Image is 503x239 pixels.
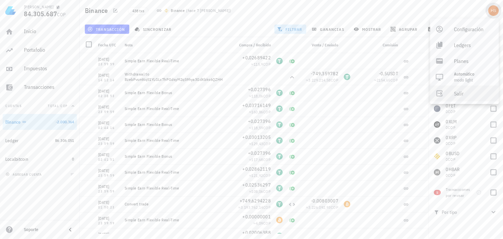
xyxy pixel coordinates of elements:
span: 3.193.762,14 [241,205,263,210]
div: USDT-icon [276,121,283,128]
div: Localbitcoin [5,156,28,162]
h1: Binance [85,5,111,16]
span: 5 [437,190,438,195]
span: 0 [72,156,74,161]
span: 0 [446,103,449,109]
div: 23:59:59 [98,174,119,177]
div: Withdrawal to BzebPvsmNq51YLGLx7hPGdsyM2qS9hya3GdKbks6QZHH [125,72,228,82]
div: [DATE] [98,231,119,238]
div: Simple Earn Flexible Bonus [125,154,228,159]
button: transacción [85,25,129,34]
span: COP [448,141,456,146]
div: Binance [5,119,21,125]
a: Localbitcoin 0 [3,151,77,167]
div: USDT-icon [276,153,283,160]
span: 0 [446,157,448,162]
div: BTC-icon [344,201,350,208]
a: Inicio [3,24,77,40]
span: transacción [89,27,125,32]
div: 02:38:53 [98,94,119,98]
div: USDT-icon [276,169,283,176]
span: +0,027396 [248,150,271,156]
div: 23:59:59 [98,110,119,114]
span: 118,59 [251,125,263,130]
div: USDT-icon [276,185,283,192]
span: COP [263,141,271,146]
span: COP [331,205,339,210]
div: Simple Earn Flexible Real-Time [125,233,228,239]
span: XRP [449,135,457,141]
button: sincronizar [132,25,176,34]
span: 117,68 [251,157,263,162]
div: [DATE] [98,151,119,158]
div: USDT-icon [276,90,283,96]
div: USDT-icon [344,74,350,80]
span: COP [57,12,66,18]
span: 0 [446,166,449,172]
span: BUSD [449,150,460,156]
div: Convert trade [125,202,228,207]
span: COP [448,109,456,114]
div: [DATE] [98,104,119,110]
span: +0,03716149 [242,102,271,108]
button: agrupar [388,25,422,34]
span: ≈ [249,173,271,178]
span: 115,9 [254,62,263,67]
span: 3.229.214,58 [308,78,331,83]
div: [PERSON_NAME] [24,4,53,10]
span: ≈ [238,205,271,210]
span: 3.226.092,93 [308,205,331,210]
img: 270.png [164,9,168,13]
div: 01:50:23 [98,206,119,209]
div: Binance [171,7,185,14]
span: -0,00803007 [311,198,339,204]
span: +0,027396 [248,118,271,124]
div: 14:12:14 [98,79,119,82]
span: COP [263,109,271,114]
span: ≈ [251,62,271,67]
span: 0 [446,119,449,125]
span: COP [263,62,271,67]
span: 121,92 [251,173,263,178]
img: LedgiFi [5,5,16,16]
span: mostrar [355,27,381,32]
div: Fecha UTC [95,37,122,53]
span: Comisión [383,42,398,47]
button: filtrar [275,25,306,34]
a: Impuestos [3,61,77,77]
span: ≈ [374,78,398,83]
div: USDT-icon [276,105,283,112]
div: Compra / Recibido [231,37,274,53]
a: Binance -2.000.364 [3,114,77,130]
div: 02:41:51 [98,158,119,161]
div: Automático [454,72,494,77]
span: +0,03013205 [242,134,271,140]
span: 160,86 [251,109,263,114]
span: 438 txs [132,7,144,15]
span: COP [263,221,271,226]
span: COP [448,173,456,178]
span: ≈ [249,125,271,130]
div: Configuración [454,23,494,36]
span: 118,06 [251,93,263,98]
div: Comisión [353,37,401,53]
span: agregar cuenta [7,172,42,177]
div: BTC-icon [276,217,283,223]
span: COP [263,157,271,162]
div: Simple Earn Flexible Real-Time [125,106,228,111]
span: 108,06 [251,189,263,194]
div: Portafolio [24,47,74,53]
span: ≈ [253,221,271,226]
span: hace 7 [PERSON_NAME] [188,8,230,13]
span: sincronizar [136,27,171,32]
span: 0 [446,135,449,141]
div: Simple Earn Flexible Real-Time [125,217,228,223]
div: Simple Earn Flexible Real-Time [125,58,228,64]
a: Portafolio [3,42,77,58]
span: COP [263,189,271,194]
button: Por tipo [429,203,503,221]
div: HBAR-icon [434,169,441,176]
span: COP [263,93,271,98]
div: Simple Earn Flexible Real-Time [125,170,228,175]
span: 0 [446,173,448,178]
